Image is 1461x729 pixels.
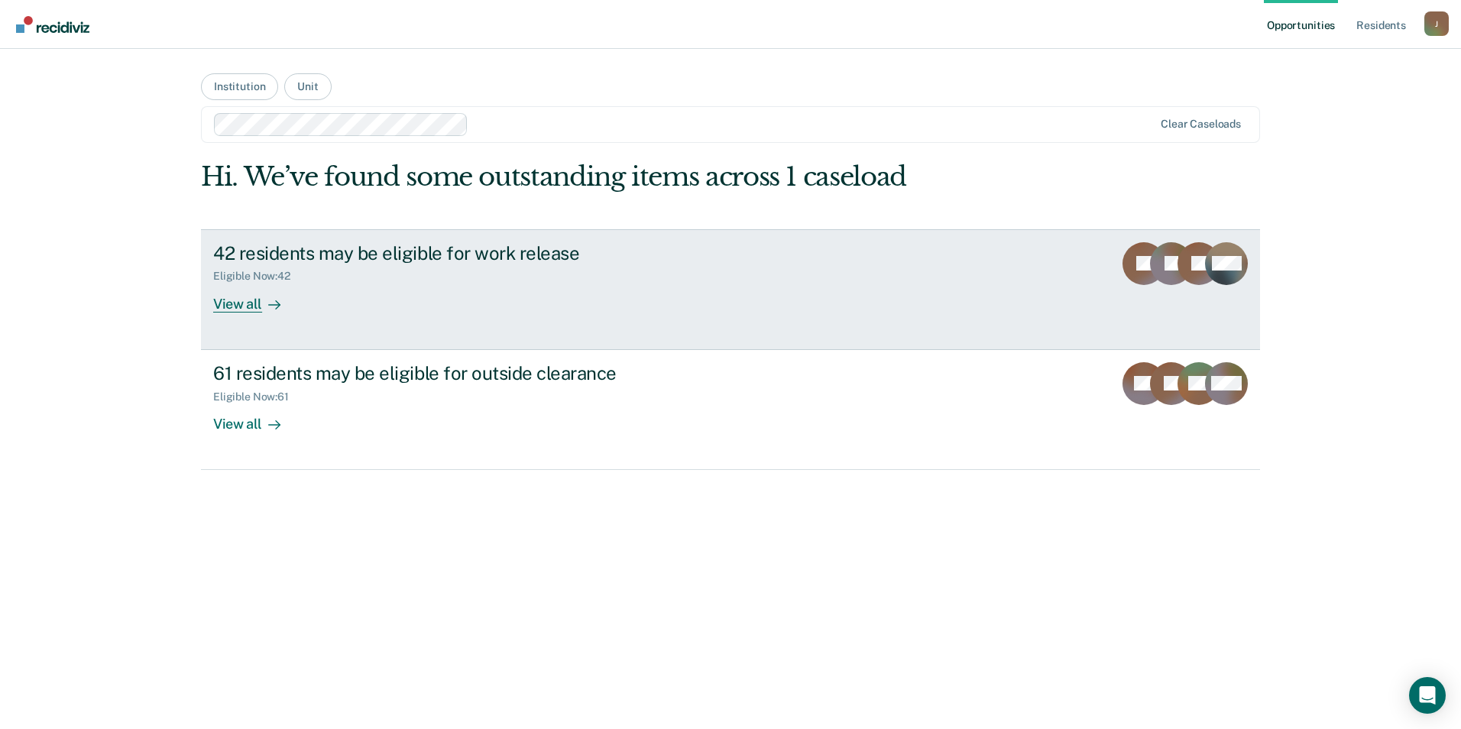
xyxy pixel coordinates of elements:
button: Institution [201,73,278,100]
div: View all [213,403,299,433]
button: Unit [284,73,331,100]
div: Clear caseloads [1161,118,1241,131]
img: Recidiviz [16,16,89,33]
div: J [1424,11,1449,36]
a: 42 residents may be eligible for work releaseEligible Now:42View all [201,229,1260,350]
a: 61 residents may be eligible for outside clearanceEligible Now:61View all [201,350,1260,470]
div: 42 residents may be eligible for work release [213,242,750,264]
div: Open Intercom Messenger [1409,677,1446,714]
div: View all [213,283,299,313]
div: Eligible Now : 61 [213,390,301,403]
div: 61 residents may be eligible for outside clearance [213,362,750,384]
button: Profile dropdown button [1424,11,1449,36]
div: Eligible Now : 42 [213,270,303,283]
div: Hi. We’ve found some outstanding items across 1 caseload [201,161,1048,193]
